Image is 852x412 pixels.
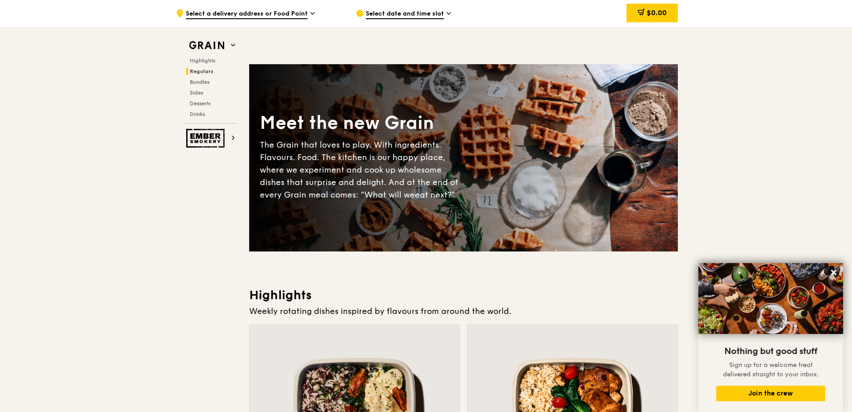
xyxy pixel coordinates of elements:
img: Grain web logo [186,37,227,54]
button: Close [827,265,841,280]
span: Sign up for a welcome treat delivered straight to your inbox. [723,361,819,378]
span: Sides [190,90,203,96]
span: Highlights [190,58,215,64]
h3: Highlights [249,287,678,303]
div: The Grain that loves to play. With ingredients. Flavours. Food. The kitchen is our happy place, w... [260,139,464,201]
span: eat next?” [415,190,455,200]
div: Weekly rotating dishes inspired by flavours from around the world. [249,305,678,317]
span: Regulars [190,68,213,74]
span: Select date and time slot [366,9,444,19]
span: Nothing but good stuff [724,346,817,357]
button: Join the crew [716,386,825,401]
span: Bundles [190,79,209,85]
div: Meet the new Grain [260,111,464,135]
img: DSC07876-Edit02-Large.jpeg [698,263,843,334]
span: Select a delivery address or Food Point [186,9,308,19]
span: $0.00 [647,8,667,17]
span: Desserts [190,100,210,107]
img: Ember Smokery web logo [186,129,227,148]
span: Drinks [190,111,205,117]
